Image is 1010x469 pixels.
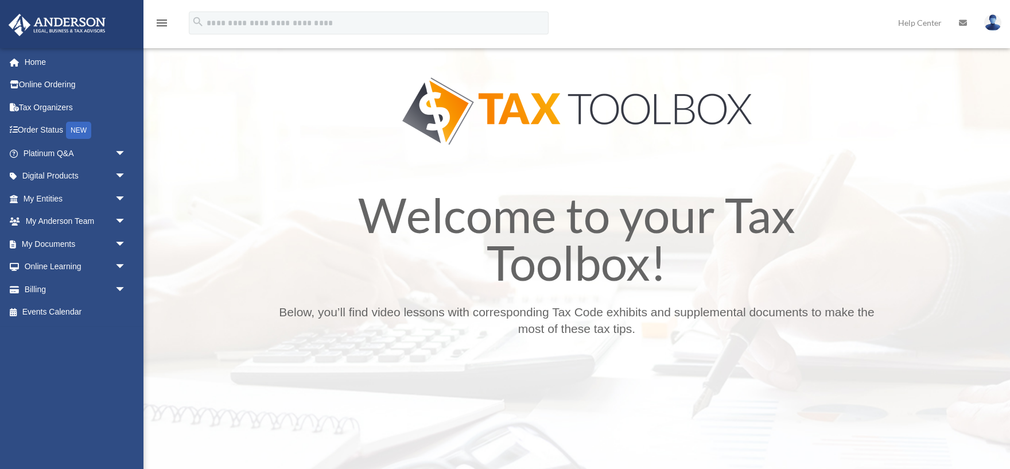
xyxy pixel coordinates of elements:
i: menu [155,16,169,30]
a: Order StatusNEW [8,119,143,142]
i: search [192,15,204,28]
img: Anderson Advisors Platinum Portal [5,14,109,36]
h1: Welcome to your Tax Toolbox! [267,191,887,292]
p: Below, you’ll find video lessons with corresponding Tax Code exhibits and supplemental documents ... [267,304,887,338]
span: arrow_drop_down [115,232,138,256]
span: arrow_drop_down [115,165,138,188]
span: arrow_drop_down [115,255,138,279]
span: arrow_drop_down [115,142,138,165]
a: My Entitiesarrow_drop_down [8,187,143,210]
span: arrow_drop_down [115,278,138,301]
a: Home [8,51,143,73]
img: User Pic [984,14,1001,31]
a: Events Calendar [8,301,143,324]
img: Tax Tool Box Logo [402,77,752,145]
a: Tax Organizers [8,96,143,119]
a: Digital Productsarrow_drop_down [8,165,143,188]
a: My Documentsarrow_drop_down [8,232,143,255]
a: Online Ordering [8,73,143,96]
span: arrow_drop_down [115,187,138,211]
a: Online Learningarrow_drop_down [8,255,143,278]
a: My Anderson Teamarrow_drop_down [8,210,143,233]
div: NEW [66,122,91,139]
span: arrow_drop_down [115,210,138,234]
a: Platinum Q&Aarrow_drop_down [8,142,143,165]
a: menu [155,20,169,30]
a: Billingarrow_drop_down [8,278,143,301]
